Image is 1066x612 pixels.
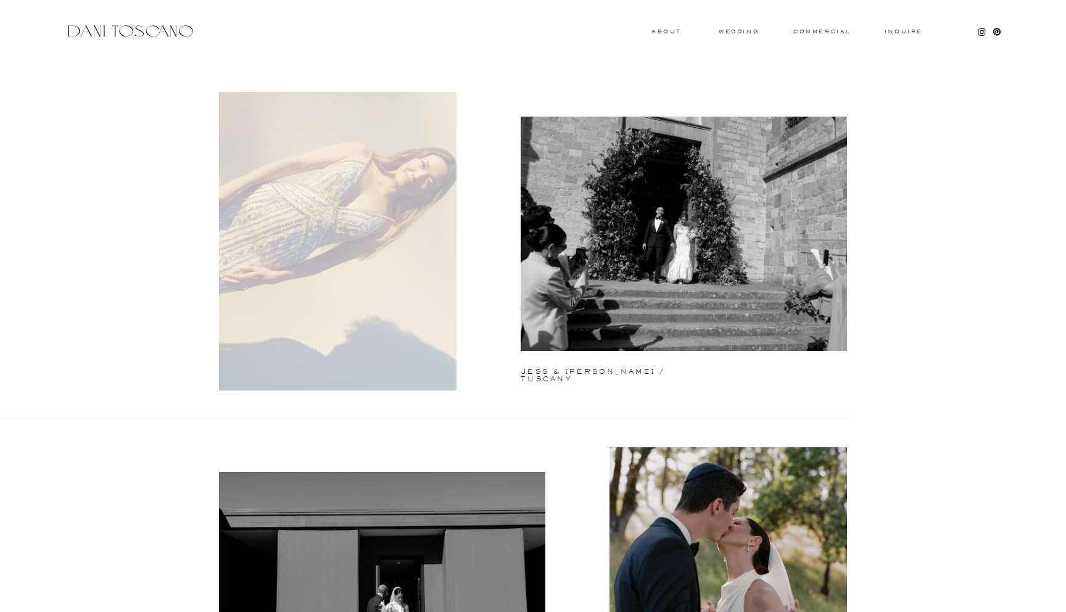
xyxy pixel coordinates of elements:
a: Inquire [884,29,923,35]
a: About [651,29,679,33]
a: commercial [793,29,850,34]
a: wedding [719,29,759,33]
a: jess & [PERSON_NAME] / tuscany [521,368,713,373]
